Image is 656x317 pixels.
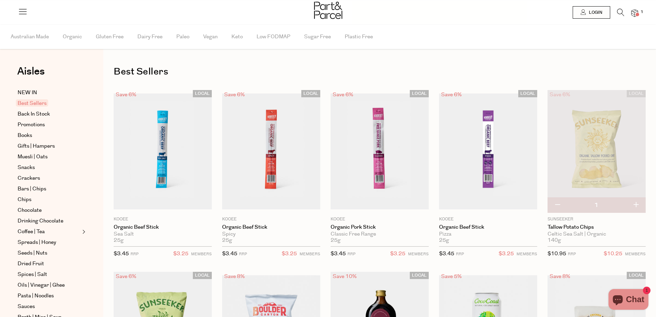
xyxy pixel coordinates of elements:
[439,93,537,209] img: Organic Beef Stick
[331,250,346,257] span: $3.45
[18,99,80,108] a: Best Sellers
[222,250,237,257] span: $3.45
[18,238,56,247] span: Spreads | Honey
[173,249,188,258] span: $3.25
[193,272,212,279] span: LOCAL
[18,303,80,311] a: Sauces
[11,25,49,49] span: Australian Made
[548,231,646,237] div: Celtic Sea Salt | Organic
[18,260,80,268] a: Dried Fruit
[257,25,290,49] span: Low FODMAP
[18,228,80,236] a: Coffee | Tea
[18,185,80,193] a: Bars | Chips
[518,90,537,97] span: LOCAL
[631,9,638,17] a: 1
[331,90,355,99] div: Save 6%
[304,25,331,49] span: Sugar Free
[114,272,138,281] div: Save 6%
[18,260,44,268] span: Dried Fruit
[114,250,129,257] span: $3.45
[548,224,646,230] a: Tallow Potato Chips
[18,121,45,129] span: Promotions
[114,90,138,99] div: Save 6%
[606,289,650,311] inbox-online-store-chat: Shopify online store chat
[18,142,55,150] span: Gifts | Hampers
[18,270,47,279] span: Spices | Salt
[439,250,454,257] span: $3.45
[439,272,464,281] div: Save 5%
[331,93,429,209] img: Organic Pork Stick
[18,196,80,204] a: Chips
[347,251,355,257] small: RRP
[548,237,561,244] span: 140g
[604,249,622,258] span: $10.25
[410,272,429,279] span: LOCAL
[499,249,514,258] span: $3.25
[16,99,48,107] span: Best Sellers
[96,25,124,49] span: Gluten Free
[137,25,163,49] span: Dairy Free
[18,131,32,140] span: Books
[18,153,80,161] a: Muesli | Oats
[331,272,359,281] div: Save 10%
[17,64,45,79] span: Aisles
[639,9,645,15] span: 1
[222,216,320,222] p: KOOEE
[548,272,572,281] div: Save 8%
[18,206,42,215] span: Chocolate
[331,224,429,230] a: Organic Pork Stick
[18,228,45,236] span: Coffee | Tea
[568,251,576,257] small: RRP
[114,237,124,244] span: 25g
[517,251,537,257] small: MEMBERS
[18,153,48,161] span: Muesli | Oats
[18,174,80,182] a: Crackers
[18,281,80,289] a: Oils | Vinegar | Ghee
[548,216,646,222] p: Sunseeker
[439,237,449,244] span: 25g
[18,164,35,172] span: Snacks
[114,216,212,222] p: KOOEE
[18,185,46,193] span: Bars | Chips
[300,251,320,257] small: MEMBERS
[439,231,537,237] div: Pizza
[625,251,646,257] small: MEMBERS
[18,142,80,150] a: Gifts | Hampers
[18,89,37,97] span: NEW IN
[222,224,320,230] a: Organic Beef Stick
[408,251,429,257] small: MEMBERS
[548,90,646,213] img: Tallow Potato Chips
[18,206,80,215] a: Chocolate
[17,66,45,83] a: Aisles
[18,110,50,118] span: Back In Stock
[548,90,572,99] div: Save 6%
[222,93,320,209] img: Organic Beef Stick
[439,216,537,222] p: KOOEE
[390,249,405,258] span: $3.25
[114,64,646,80] h1: Best Sellers
[18,249,80,257] a: Seeds | Nuts
[114,224,212,230] a: Organic Beef Stick
[191,251,212,257] small: MEMBERS
[18,281,65,289] span: Oils | Vinegar | Ghee
[331,216,429,222] p: KOOEE
[222,237,232,244] span: 25g
[176,25,189,49] span: Paleo
[222,272,247,281] div: Save 8%
[587,10,602,16] span: Login
[345,25,373,49] span: Plastic Free
[239,251,247,257] small: RRP
[18,292,80,300] a: Pasta | Noodles
[63,25,82,49] span: Organic
[573,6,610,19] a: Login
[331,237,341,244] span: 25g
[301,90,320,97] span: LOCAL
[439,90,464,99] div: Save 6%
[18,270,80,279] a: Spices | Salt
[231,25,243,49] span: Keto
[114,93,212,209] img: Organic Beef Stick
[18,196,31,204] span: Chips
[456,251,464,257] small: RRP
[18,217,80,225] a: Drinking Chocolate
[18,164,80,172] a: Snacks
